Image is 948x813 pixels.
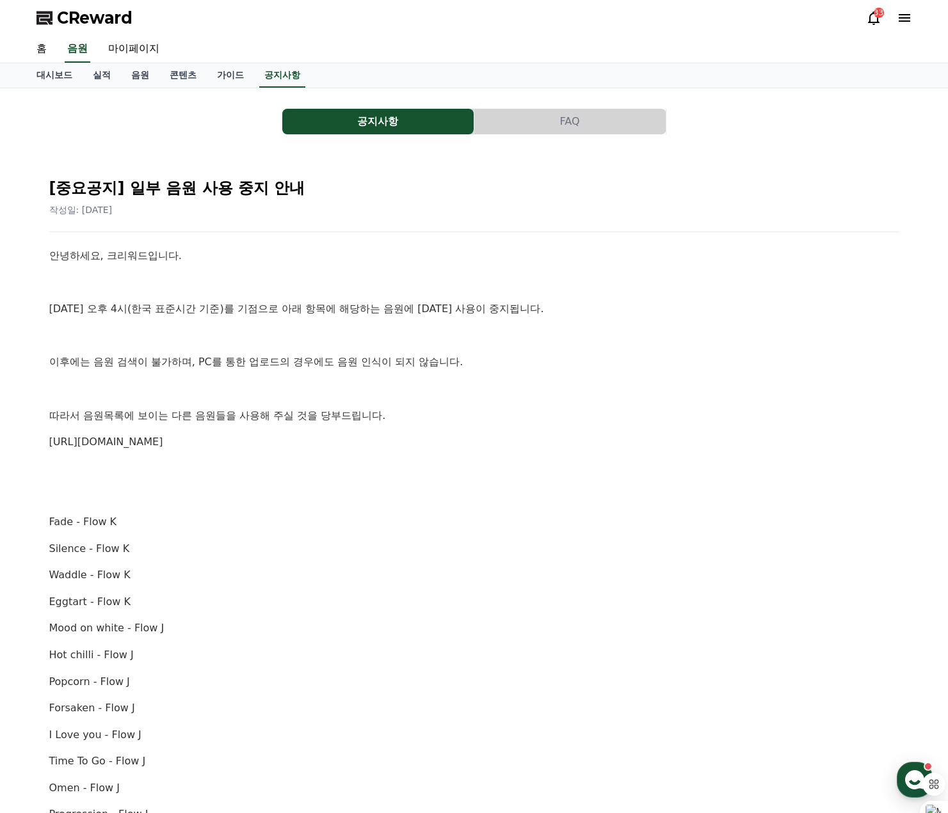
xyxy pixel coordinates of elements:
p: Time To Go - Flow J [49,753,899,770]
a: 음원 [121,63,159,88]
p: Forsaken - Flow J [49,700,899,716]
p: Silence - Flow K [49,541,899,557]
p: Waddle - Flow K [49,567,899,583]
p: 따라서 음원목록에 보이는 다른 음원들을 사용해 주실 것을 당부드립니다. [49,407,899,424]
p: [DATE] 오후 4시(한국 표준시간 기준)를 기점으로 아래 항목에 해당하는 음원에 [DATE] 사용이 중지됩니다. [49,301,899,317]
a: 마이페이지 [98,36,170,63]
button: 공지사항 [282,109,474,134]
a: 콘텐츠 [159,63,207,88]
a: 33 [866,10,881,26]
a: 대시보드 [26,63,83,88]
span: CReward [57,8,133,28]
button: FAQ [474,109,666,134]
p: 이후에는 음원 검색이 불가하며, PC를 통한 업로드의 경우에도 음원 인식이 되지 않습니다. [49,354,899,370]
p: I Love you - Flow J [49,727,899,743]
a: 실적 [83,63,121,88]
a: 홈 [26,36,57,63]
p: Hot chilli - Flow J [49,647,899,663]
p: Fade - Flow K [49,514,899,530]
a: 가이드 [207,63,254,88]
div: 33 [874,8,884,18]
p: Mood on white - Flow J [49,620,899,636]
p: Omen - Flow J [49,780,899,796]
span: 작성일: [DATE] [49,205,113,215]
p: 안녕하세요, 크리워드입니다. [49,248,899,264]
a: CReward [36,8,133,28]
p: Eggtart - Flow K [49,594,899,610]
a: [URL][DOMAIN_NAME] [49,436,163,448]
h2: [중요공지] 일부 음원 사용 중지 안내 [49,178,899,198]
p: Popcorn - Flow J [49,674,899,690]
a: 공지사항 [259,63,305,88]
a: 음원 [65,36,90,63]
